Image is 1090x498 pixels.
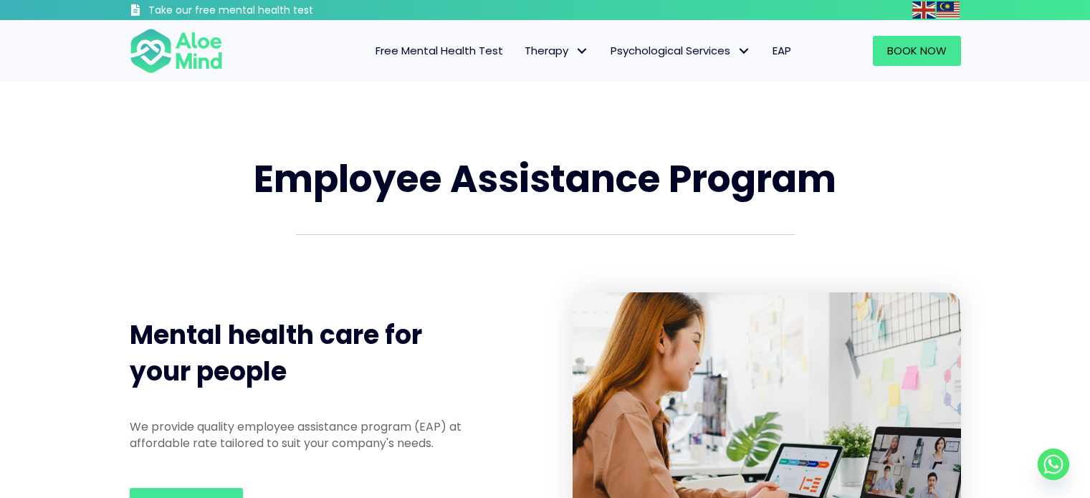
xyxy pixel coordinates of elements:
a: Whatsapp [1038,449,1069,480]
nav: Menu [242,36,802,66]
a: English [912,1,937,18]
span: Therapy [525,43,589,58]
a: Psychological ServicesPsychological Services: submenu [600,36,762,66]
a: Book Now [873,36,961,66]
span: EAP [773,43,791,58]
img: Aloe mind Logo [130,27,223,75]
a: TherapyTherapy: submenu [514,36,600,66]
span: Mental health care for your people [130,317,422,389]
span: Psychological Services: submenu [734,41,755,62]
h3: Take our free mental health test [148,4,390,18]
a: Take our free mental health test [130,4,390,20]
a: Free Mental Health Test [365,36,514,66]
span: Psychological Services [611,43,751,58]
img: en [912,1,935,19]
span: Free Mental Health Test [376,43,503,58]
span: Therapy: submenu [572,41,593,62]
span: Employee Assistance Program [254,153,836,205]
a: EAP [762,36,802,66]
img: ms [937,1,960,19]
p: We provide quality employee assistance program (EAP) at affordable rate tailored to suit your com... [130,418,487,451]
a: Malay [937,1,961,18]
span: Book Now [887,43,947,58]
